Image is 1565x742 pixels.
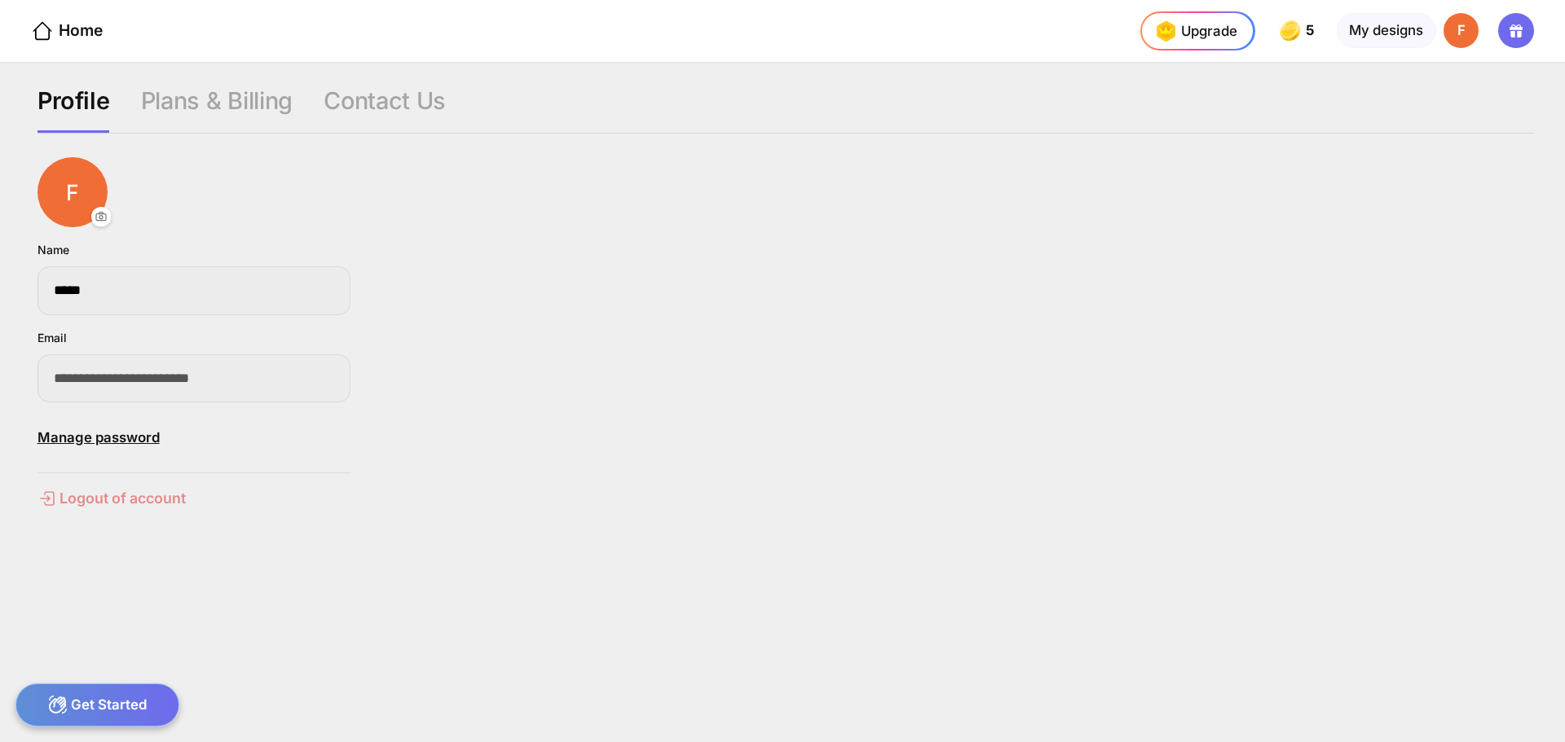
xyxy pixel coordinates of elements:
div: Get Started [15,683,179,727]
img: upgrade-nav-btn-icon.gif [1150,15,1181,46]
div: Email [37,331,67,345]
div: Manage password [37,418,350,457]
div: Profile [37,86,110,133]
div: Home [31,20,103,43]
div: Plans & Billing [141,86,293,133]
div: Logout of account [37,489,350,508]
div: F [1444,13,1479,48]
div: Name [37,243,69,257]
div: My designs [1337,13,1436,48]
div: F [37,157,108,227]
div: Contact Us [324,86,446,133]
div: Upgrade [1150,15,1237,46]
span: 5 [1306,23,1317,38]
